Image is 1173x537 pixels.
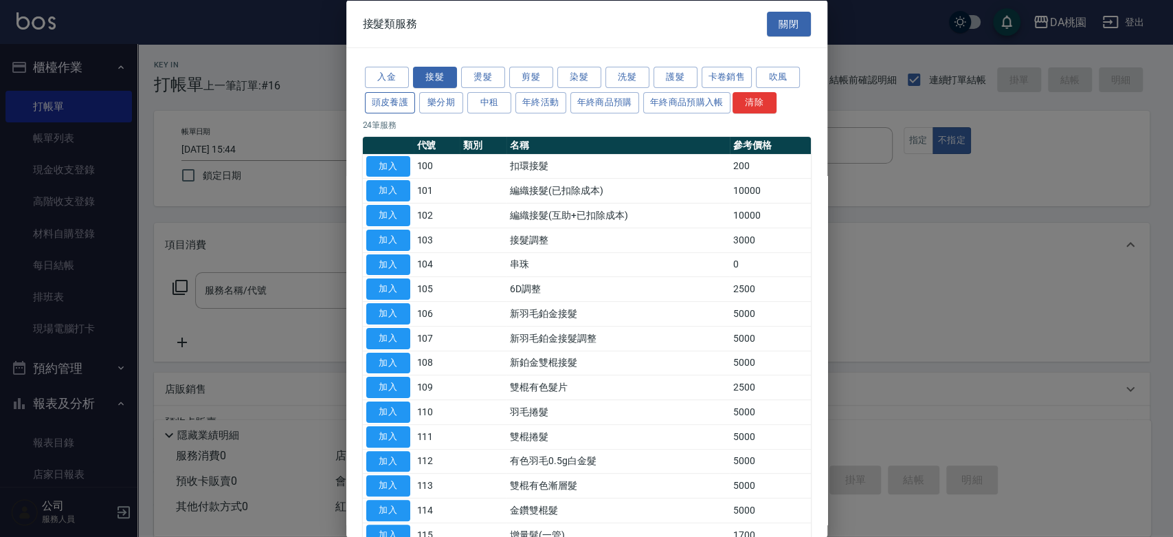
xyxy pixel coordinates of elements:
td: 114 [414,498,460,523]
td: 2500 [730,276,811,301]
button: 年終活動 [515,91,566,113]
td: 6D調整 [506,276,730,301]
td: 有色羽毛0.5g白金髮 [506,449,730,474]
button: 加入 [366,205,410,226]
td: 10000 [730,203,811,228]
td: 200 [730,154,811,179]
td: 108 [414,351,460,375]
th: 名稱 [506,136,730,154]
button: 加入 [366,450,410,472]
td: 101 [414,178,460,203]
td: 100 [414,154,460,179]
button: 加入 [366,229,410,250]
th: 類別 [460,136,506,154]
td: 104 [414,252,460,277]
button: 護髮 [653,67,697,88]
td: 金鑽雙棍髮 [506,498,730,523]
td: 5000 [730,399,811,424]
button: 入金 [365,67,409,88]
span: 接髮類服務 [363,17,418,30]
td: 新羽毛鉑金接髮調整 [506,326,730,351]
th: 參考價格 [730,136,811,154]
td: 113 [414,473,460,498]
td: 5000 [730,498,811,523]
td: 5000 [730,301,811,326]
td: 5000 [730,424,811,449]
button: 加入 [366,278,410,300]
td: 雙棍有色漸層髮 [506,473,730,498]
button: 加入 [366,327,410,349]
button: 加入 [366,352,410,373]
td: 111 [414,424,460,449]
td: 10000 [730,178,811,203]
button: 清除 [733,91,777,113]
button: 加入 [366,500,410,521]
th: 代號 [414,136,460,154]
td: 5000 [730,326,811,351]
td: 5000 [730,449,811,474]
button: 染髮 [557,67,601,88]
button: 年終商品預購 [570,91,639,113]
button: 洗髮 [605,67,649,88]
td: 109 [414,375,460,399]
td: 串珠 [506,252,730,277]
td: 102 [414,203,460,228]
button: 樂分期 [419,91,463,113]
p: 24 筆服務 [363,118,811,131]
td: 0 [730,252,811,277]
td: 新羽毛鉑金接髮 [506,301,730,326]
button: 中租 [467,91,511,113]
td: 106 [414,301,460,326]
td: 5000 [730,473,811,498]
button: 頭皮養護 [365,91,416,113]
button: 卡卷銷售 [702,67,752,88]
button: 燙髮 [461,67,505,88]
button: 剪髮 [509,67,553,88]
td: 扣環接髮 [506,154,730,179]
td: 接髮調整 [506,228,730,252]
button: 加入 [366,475,410,496]
button: 加入 [366,155,410,177]
button: 吹風 [756,67,800,88]
td: 雙棍捲髮 [506,424,730,449]
td: 編織接髮(互助+已扣除成本) [506,203,730,228]
button: 加入 [366,303,410,325]
td: 新鉑金雙棍接髮 [506,351,730,375]
button: 加入 [366,254,410,275]
button: 關閉 [767,11,811,36]
td: 羽毛捲髮 [506,399,730,424]
td: 2500 [730,375,811,399]
button: 加入 [366,377,410,398]
td: 雙棍有色髮片 [506,375,730,399]
td: 3000 [730,228,811,252]
td: 110 [414,399,460,424]
button: 年終商品預購入帳 [643,91,730,113]
td: 5000 [730,351,811,375]
td: 103 [414,228,460,252]
button: 加入 [366,402,410,423]
td: 107 [414,326,460,351]
td: 112 [414,449,460,474]
td: 105 [414,276,460,301]
button: 加入 [366,426,410,447]
button: 接髮 [413,67,457,88]
button: 加入 [366,180,410,201]
td: 編織接髮(已扣除成本) [506,178,730,203]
